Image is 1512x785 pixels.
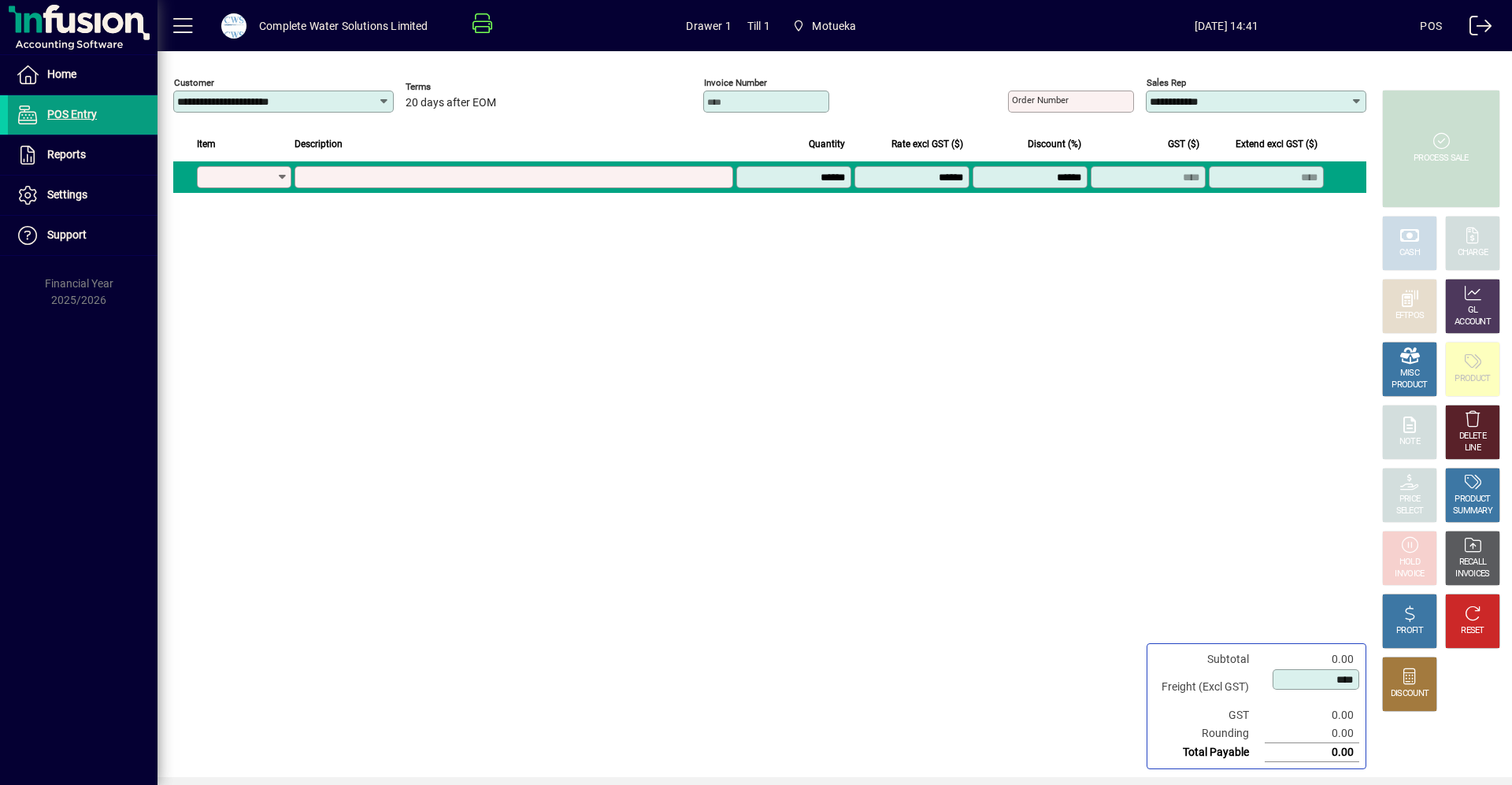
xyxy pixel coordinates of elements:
a: Settings [8,176,157,215]
div: PROCESS SALE [1414,153,1469,165]
span: Discount (%) [1028,135,1081,153]
mat-label: Sales rep [1147,77,1186,88]
span: 20 days after EOM [406,97,496,109]
td: Freight (Excl GST) [1154,668,1265,706]
mat-label: Order number [1012,94,1069,106]
a: Support [8,216,157,255]
div: SELECT [1396,505,1424,517]
span: Motueka [786,12,863,40]
span: Quantity [809,135,845,153]
td: Subtotal [1154,650,1265,668]
div: EFTPOS [1395,310,1425,322]
td: 0.00 [1265,650,1359,668]
mat-label: Invoice number [704,77,767,88]
td: 0.00 [1265,743,1359,762]
td: 0.00 [1265,706,1359,724]
span: Description [295,135,343,153]
div: PRODUCT [1455,373,1490,385]
div: PRICE [1399,494,1421,505]
span: Settings [47,188,87,201]
span: Till 1 [747,13,770,39]
div: INVOICE [1395,568,1424,580]
button: Profile [209,12,259,40]
span: Home [47,68,76,80]
div: ACCOUNT [1455,317,1491,328]
span: Rate excl GST ($) [891,135,963,153]
span: POS Entry [47,108,97,120]
span: Extend excl GST ($) [1236,135,1317,153]
div: RESET [1461,625,1484,637]
div: PRODUCT [1455,494,1490,505]
div: DELETE [1459,431,1486,442]
a: Home [8,55,157,94]
a: Reports [8,135,157,175]
span: Item [197,135,216,153]
span: Terms [406,82,500,92]
div: NOTE [1399,436,1420,448]
div: POS [1420,13,1442,39]
span: Drawer 1 [686,13,731,39]
td: GST [1154,706,1265,724]
span: Motueka [812,13,856,39]
div: INVOICES [1455,568,1489,580]
div: CASH [1399,247,1420,259]
div: DISCOUNT [1391,688,1429,700]
a: Logout [1458,3,1492,54]
div: PRODUCT [1392,380,1427,391]
span: GST ($) [1168,135,1199,153]
td: Rounding [1154,724,1265,743]
div: PROFIT [1396,625,1423,637]
mat-label: Customer [174,77,214,88]
div: HOLD [1399,557,1420,568]
div: CHARGE [1458,247,1488,259]
div: RECALL [1459,557,1487,568]
span: [DATE] 14:41 [1032,13,1420,39]
span: Support [47,228,87,241]
td: Total Payable [1154,743,1265,762]
div: LINE [1465,442,1480,454]
div: SUMMARY [1453,505,1492,517]
span: Reports [47,148,86,161]
div: MISC [1400,368,1419,380]
div: GL [1468,305,1478,317]
td: 0.00 [1265,724,1359,743]
div: Complete Water Solutions Limited [259,13,428,39]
